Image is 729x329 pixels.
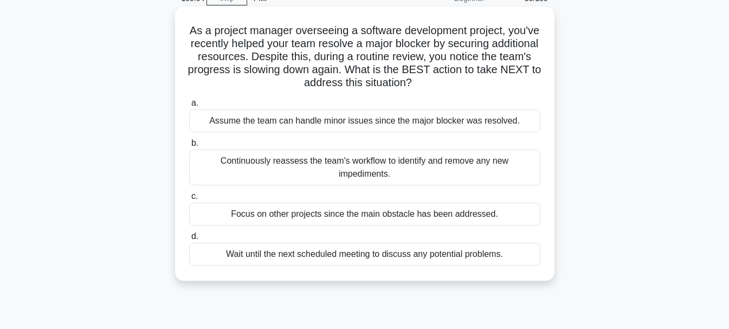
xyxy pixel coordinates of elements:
[191,138,198,147] span: b.
[189,203,540,225] div: Focus on other projects since the main obstacle has been addressed.
[188,24,541,90] h5: As a project manager overseeing a software development project, you've recently helped your team ...
[189,150,540,185] div: Continuously reassess the team's workflow to identify and remove any new impediments.
[189,109,540,132] div: Assume the team can handle minor issues since the major blocker was resolved.
[191,191,198,201] span: c.
[191,231,198,241] span: d.
[189,243,540,266] div: Wait until the next scheduled meeting to discuss any potential problems.
[191,98,198,107] span: a.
